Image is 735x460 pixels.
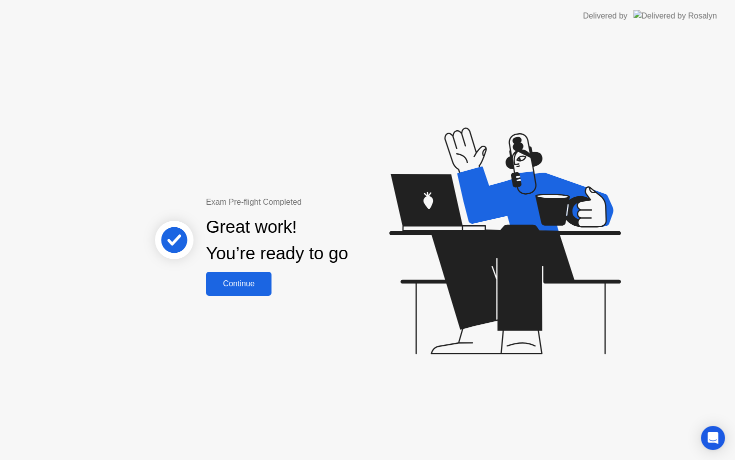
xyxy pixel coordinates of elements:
[206,272,271,296] button: Continue
[583,10,627,22] div: Delivered by
[206,214,348,267] div: Great work! You’re ready to go
[633,10,717,22] img: Delivered by Rosalyn
[206,196,412,208] div: Exam Pre-flight Completed
[701,426,725,450] div: Open Intercom Messenger
[209,279,268,288] div: Continue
